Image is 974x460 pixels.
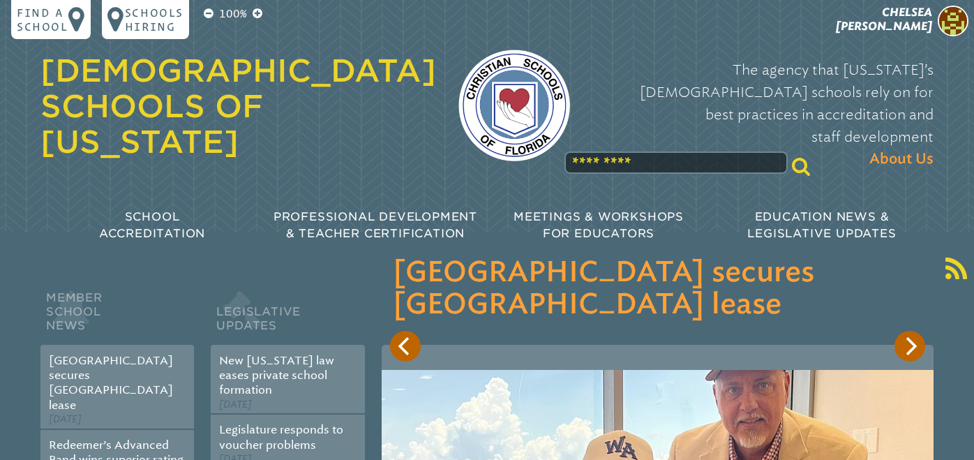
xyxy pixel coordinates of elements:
[938,6,968,36] img: 692a480656fd80823eb0e9f67f3f098e
[747,210,896,240] span: Education News & Legislative Updates
[219,399,252,410] span: [DATE]
[219,354,334,397] a: New [US_STATE] law eases private school formation
[393,257,922,321] h3: [GEOGRAPHIC_DATA] secures [GEOGRAPHIC_DATA] lease
[274,210,477,240] span: Professional Development & Teacher Certification
[17,6,68,34] p: Find a school
[49,354,173,412] a: [GEOGRAPHIC_DATA] secures [GEOGRAPHIC_DATA] lease
[219,423,343,451] a: Legislature responds to voucher problems
[40,52,436,160] a: [DEMOGRAPHIC_DATA] Schools of [US_STATE]
[99,210,205,240] span: School Accreditation
[125,6,183,34] p: Schools Hiring
[390,331,421,362] button: Previous
[458,50,570,161] img: csf-logo-web-colors.png
[40,288,194,345] h2: Member School News
[49,413,82,425] span: [DATE]
[211,288,364,345] h2: Legislative Updates
[869,148,934,170] span: About Us
[514,210,684,240] span: Meetings & Workshops for Educators
[894,331,925,362] button: Next
[592,59,934,170] p: The agency that [US_STATE]’s [DEMOGRAPHIC_DATA] schools rely on for best practices in accreditati...
[836,6,932,33] span: Chelsea [PERSON_NAME]
[216,6,250,22] p: 100%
